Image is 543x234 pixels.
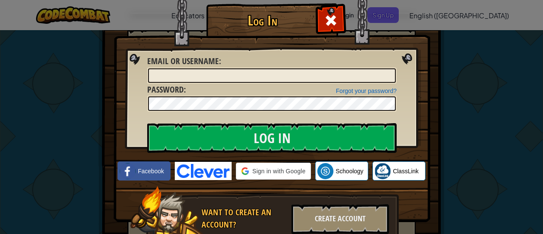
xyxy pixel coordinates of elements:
span: Schoology [336,167,363,175]
img: schoology.png [317,163,333,179]
img: facebook_small.png [120,163,136,179]
input: Log In [147,123,397,153]
h1: Log In [208,13,316,28]
div: Want to create an account? [202,206,286,231]
label: : [147,84,186,96]
span: Sign in with Google [252,167,305,175]
span: Email or Username [147,55,219,67]
span: Facebook [138,167,164,175]
div: Create Account [291,204,389,234]
span: ClassLink [393,167,419,175]
label: : [147,55,221,68]
span: Password [147,84,184,95]
div: Sign in with Google [236,163,311,180]
a: Forgot your password? [336,87,397,94]
img: classlink-logo-small.png [375,163,391,179]
img: clever-logo-blue.png [175,162,232,180]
